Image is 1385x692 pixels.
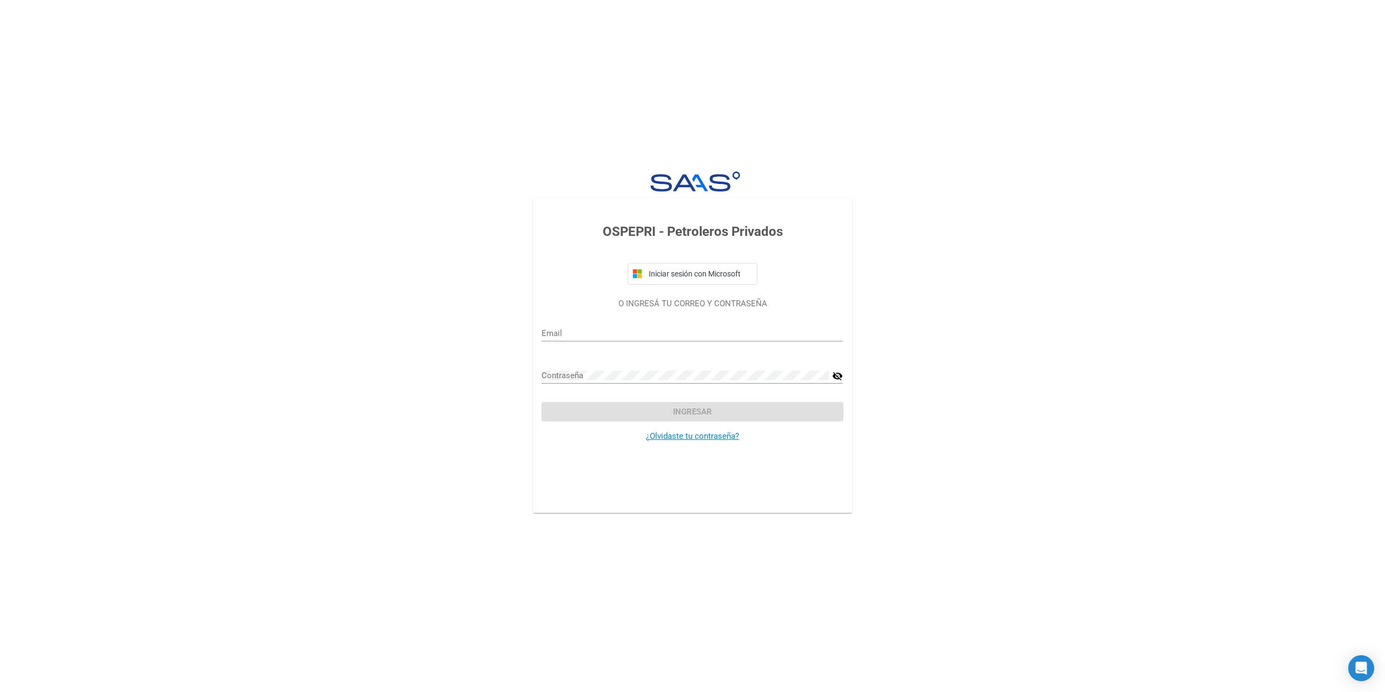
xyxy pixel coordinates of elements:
[673,407,712,417] span: Ingresar
[832,370,843,383] mat-icon: visibility_off
[542,298,843,310] p: O INGRESÁ TU CORREO Y CONTRASEÑA
[542,402,843,421] button: Ingresar
[647,269,753,278] span: Iniciar sesión con Microsoft
[542,222,843,241] h3: OSPEPRI - Petroleros Privados
[1348,655,1374,681] div: Open Intercom Messenger
[628,263,757,285] button: Iniciar sesión con Microsoft
[646,431,739,441] a: ¿Olvidaste tu contraseña?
